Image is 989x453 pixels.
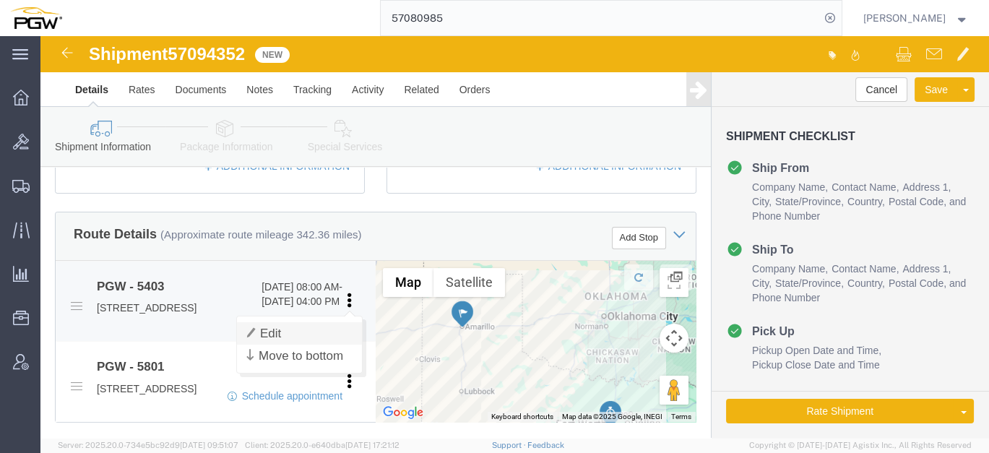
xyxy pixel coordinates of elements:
span: [DATE] 17:21:12 [345,441,400,449]
span: Server: 2025.20.0-734e5bc92d9 [58,441,238,449]
span: Jesse Dawson [863,10,946,26]
iframe: FS Legacy Container [40,36,989,438]
a: Support [492,441,528,449]
span: [DATE] 09:51:07 [180,441,238,449]
button: [PERSON_NAME] [863,9,969,27]
a: Feedback [527,441,564,449]
input: Search for shipment number, reference number [381,1,820,35]
span: Client: 2025.20.0-e640dba [245,441,400,449]
span: Copyright © [DATE]-[DATE] Agistix Inc., All Rights Reserved [749,439,972,452]
img: logo [10,7,62,29]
